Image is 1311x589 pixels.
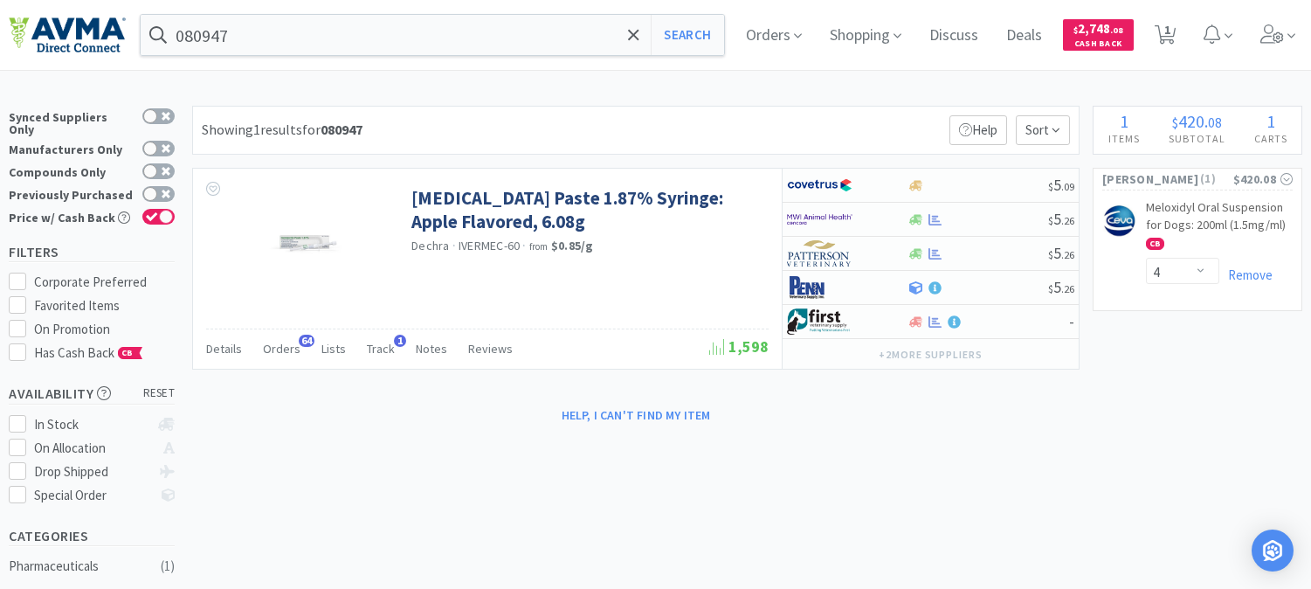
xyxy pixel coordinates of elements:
strong: $0.85 / g [551,238,594,253]
div: On Promotion [34,319,176,340]
div: In Stock [34,414,150,435]
a: Meloxidyl Oral Suspension for Dogs: 200ml (1.5mg/ml) CB [1146,199,1293,258]
span: . 26 [1061,214,1074,227]
h5: Availability [9,384,175,404]
div: Manufacturers Only [9,141,134,156]
span: CB [1147,239,1163,249]
div: Corporate Preferred [34,272,176,293]
span: · [522,238,526,253]
span: $ [1073,24,1078,36]
span: [PERSON_NAME] [1102,170,1198,189]
span: 5 [1048,277,1074,297]
div: Drop Shipped [34,461,150,482]
h5: Filters [9,242,175,262]
span: $ [1048,248,1053,261]
span: · [452,238,456,253]
div: Favorited Items [34,295,176,316]
span: CB [119,348,136,358]
img: 34e9facd2e324d249ddbbb0212347c1f_55331.jpeg [1102,203,1137,238]
a: $2,748.08Cash Back [1063,11,1134,59]
span: $ [1048,180,1053,193]
a: 1 [1148,30,1183,45]
strong: 080947 [321,121,362,138]
span: $ [1172,114,1178,131]
span: 5 [1048,243,1074,263]
span: - [1069,311,1074,331]
h5: Categories [9,526,175,546]
span: Cash Back [1073,39,1123,51]
span: 2,748 [1073,20,1123,37]
span: Track [367,341,395,357]
span: . 26 [1061,248,1074,261]
button: Search [651,15,723,55]
a: Remove [1219,267,1273,283]
div: ( 1 ) [161,556,175,577]
span: Details [206,341,242,357]
span: 1 [1266,110,1275,132]
span: . 08 [1110,24,1123,36]
span: $ [1048,214,1053,227]
div: Pharmaceuticals [9,556,150,577]
span: 5 [1048,209,1074,229]
span: 420 [1178,110,1204,132]
a: Dechra [411,238,450,253]
span: Has Cash Back [34,344,143,361]
div: Showing 1 results [202,119,362,142]
img: 67d67680309e4a0bb49a5ff0391dcc42_6.png [787,308,852,335]
a: Deals [999,28,1049,44]
a: Discuss [922,28,985,44]
p: Help [949,115,1007,145]
img: f5e969b455434c6296c6d81ef179fa71_3.png [787,240,852,267]
div: On Allocation [34,438,150,459]
span: reset [143,385,176,403]
span: Notes [416,341,447,357]
input: Search by item, sku, manufacturer, ingredient, size... [141,15,724,55]
div: Open Intercom Messenger [1252,530,1294,572]
button: +2more suppliers [870,343,991,367]
span: from [529,240,549,253]
span: 08 [1208,114,1222,131]
button: Help, I can't find my item [551,400,721,430]
div: . [1154,113,1239,130]
span: 1,598 [709,336,769,357]
span: . 26 [1061,282,1074,295]
span: 5 [1048,175,1074,195]
div: $420.08 [1233,170,1293,189]
h4: Carts [1239,130,1301,147]
span: for [302,121,362,138]
h4: Subtotal [1154,130,1239,147]
div: Synced Suppliers Only [9,108,134,135]
span: IVERMEC-60 [459,238,521,253]
span: $ [1048,282,1053,295]
span: 1 [1120,110,1128,132]
span: Sort [1016,115,1070,145]
img: 9cd8218ccc0848838f9e2b99c5eec519_414950.jpeg [250,186,363,300]
div: Previously Purchased [9,186,134,201]
span: Reviews [468,341,513,357]
span: 1 [394,335,406,347]
div: Compounds Only [9,163,134,178]
span: 64 [299,335,314,347]
div: Price w/ Cash Back [9,209,134,224]
a: [MEDICAL_DATA] Paste 1.87% Syringe: Apple Flavored, 6.08g [411,186,764,234]
div: Special Order [34,485,150,506]
h4: Items [1094,130,1154,147]
img: e1133ece90fa4a959c5ae41b0808c578_9.png [787,274,852,301]
span: ( 1 ) [1198,170,1233,188]
img: f6b2451649754179b5b4e0c70c3f7cb0_2.png [787,206,852,232]
img: 77fca1acd8b6420a9015268ca798ef17_1.png [787,172,852,198]
span: Lists [321,341,346,357]
span: Orders [263,341,300,357]
img: e4e33dab9f054f5782a47901c742baa9_102.png [9,17,126,53]
span: . 09 [1061,180,1074,193]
